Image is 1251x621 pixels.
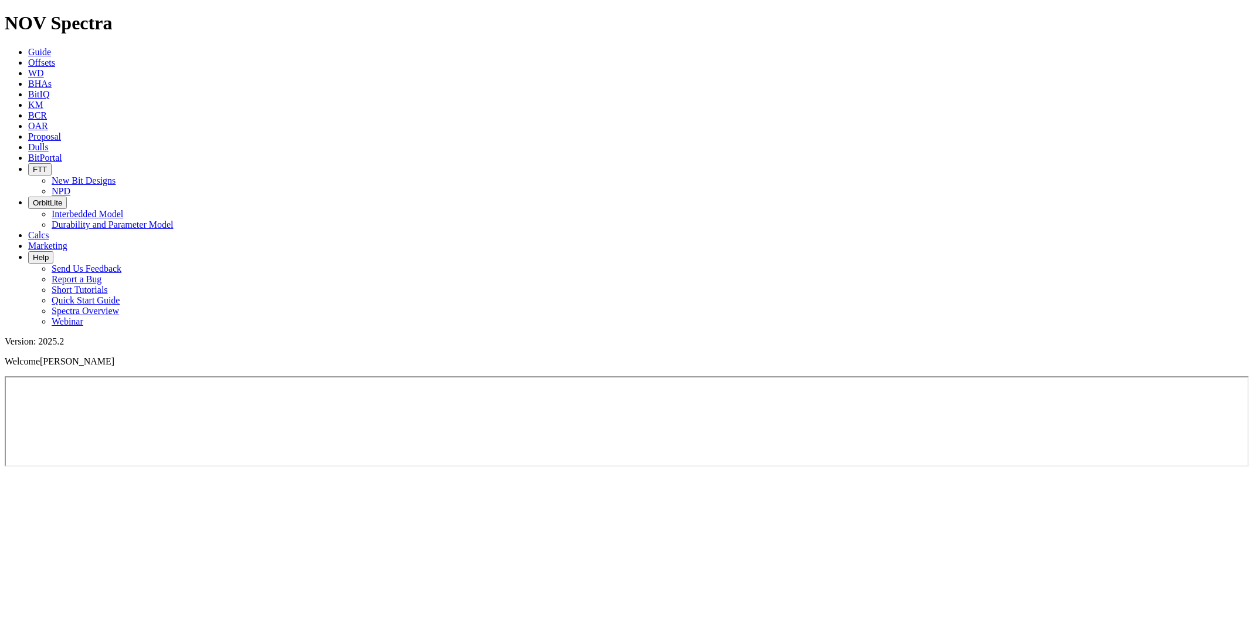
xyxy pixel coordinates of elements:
a: BHAs [28,79,52,89]
a: Quick Start Guide [52,295,120,305]
a: New Bit Designs [52,176,116,185]
a: Marketing [28,241,67,251]
span: Help [33,253,49,262]
a: Dulls [28,142,49,152]
a: Short Tutorials [52,285,108,295]
a: NPD [52,186,70,196]
h1: NOV Spectra [5,12,1246,34]
a: Calcs [28,230,49,240]
span: OrbitLite [33,198,62,207]
a: Offsets [28,58,55,67]
a: Send Us Feedback [52,264,121,274]
a: BitIQ [28,89,49,99]
button: FTT [28,163,52,176]
div: Version: 2025.2 [5,336,1246,347]
a: WD [28,68,44,78]
a: Interbedded Model [52,209,123,219]
a: Webinar [52,316,83,326]
a: Guide [28,47,51,57]
button: Help [28,251,53,264]
a: Proposal [28,131,61,141]
span: [PERSON_NAME] [40,356,114,366]
a: BitPortal [28,153,62,163]
button: OrbitLite [28,197,67,209]
a: KM [28,100,43,110]
a: Durability and Parameter Model [52,220,174,230]
a: Report a Bug [52,274,101,284]
a: OAR [28,121,48,131]
a: Spectra Overview [52,306,119,316]
span: FTT [33,165,47,174]
p: Welcome [5,356,1246,367]
a: BCR [28,110,47,120]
